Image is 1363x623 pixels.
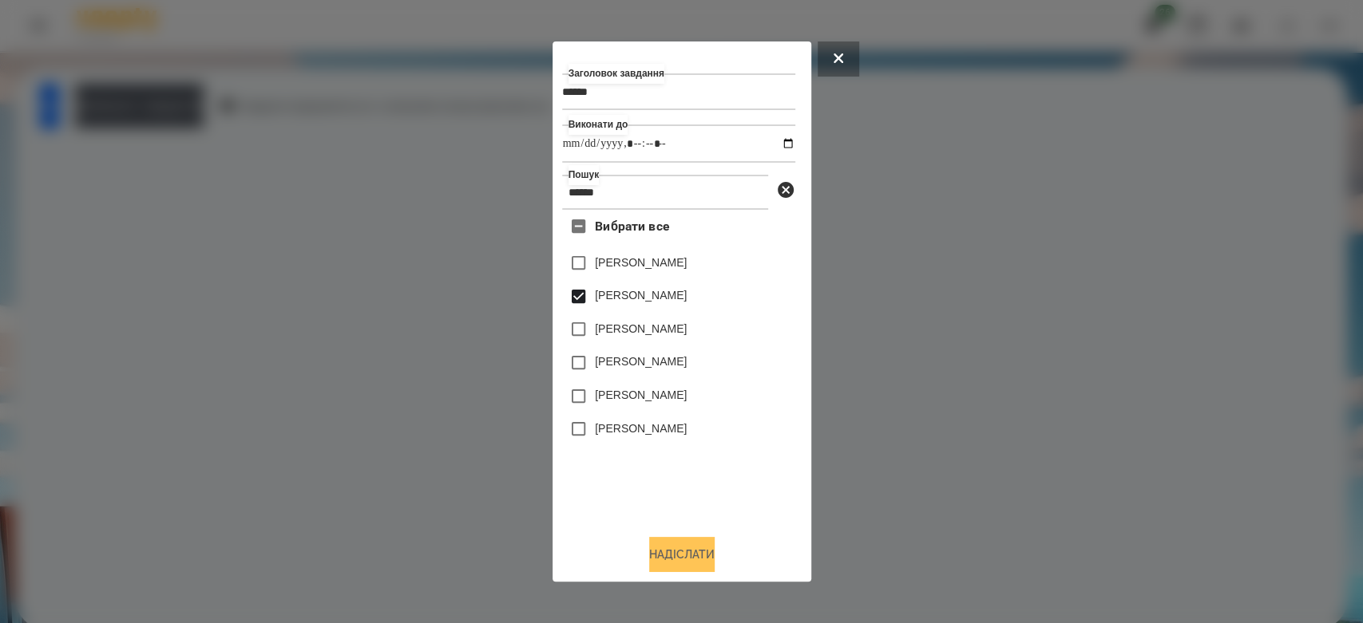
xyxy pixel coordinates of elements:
[595,321,687,337] label: [PERSON_NAME]
[569,165,600,185] label: Пошук
[569,115,628,135] label: Виконати до
[595,287,687,303] label: [PERSON_NAME]
[595,353,687,369] label: [PERSON_NAME]
[595,217,669,236] span: Вибрати все
[595,387,687,403] label: [PERSON_NAME]
[649,537,715,572] button: Надіслати
[595,254,687,270] label: [PERSON_NAME]
[595,420,687,436] label: [PERSON_NAME]
[569,64,664,84] label: Заголовок завдання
